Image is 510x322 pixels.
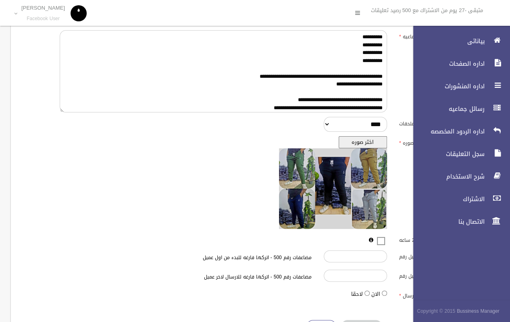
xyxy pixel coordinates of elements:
[406,32,510,50] a: بياناتى
[279,148,387,229] img: معاينه الصوره
[406,145,510,163] a: سجل التعليقات
[406,55,510,73] a: اداره الصفحات
[135,274,312,280] h6: مضاعفات رقم 500 - اتركها فارغه للارسال لاخر عميل
[406,150,487,158] span: سجل التعليقات
[393,233,468,245] label: المتفاعلين اخر 24 ساعه
[406,37,487,45] span: بياناتى
[393,136,468,147] label: صوره
[406,218,487,226] span: الاتصال بنا
[393,270,468,281] label: التوقف عند عميل رقم
[406,123,510,140] a: اداره الردود المخصصه
[21,16,65,22] small: Facebook User
[135,255,312,260] h6: مضاعفات رقم 500 - اتركها فارغه للبدء من اول عميل
[406,195,487,203] span: الاشتراك
[406,168,510,185] a: شرح الاستخدام
[393,289,468,300] label: وقت الارسال
[406,127,487,135] span: اداره الردود المخصصه
[406,100,510,118] a: رسائل جماعيه
[406,77,510,95] a: اداره المنشورات
[406,172,487,181] span: شرح الاستخدام
[393,117,468,128] label: ارسال ملحقات
[406,190,510,208] a: الاشتراك
[406,105,487,113] span: رسائل جماعيه
[21,5,65,11] p: [PERSON_NAME]
[457,307,500,316] strong: Bussiness Manager
[406,60,487,68] span: اداره الصفحات
[417,307,455,316] span: Copyright © 2015
[393,250,468,262] label: البدء من عميل رقم
[406,82,487,90] span: اداره المنشورات
[351,289,363,299] label: لاحقا
[339,136,387,148] button: اختر صوره
[393,30,468,42] label: نص الرساله الجماعيه
[371,289,380,299] label: الان
[406,213,510,231] a: الاتصال بنا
